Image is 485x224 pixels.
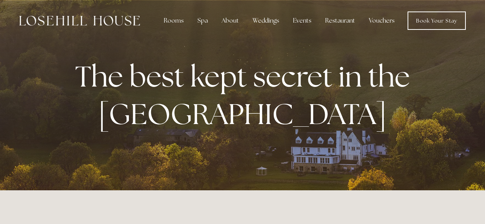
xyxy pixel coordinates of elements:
[363,13,401,28] a: Vouchers
[19,16,140,26] img: Losehill House
[319,13,361,28] div: Restaurant
[247,13,285,28] div: Weddings
[215,13,245,28] div: About
[191,13,214,28] div: Spa
[75,57,416,132] strong: The best kept secret in the [GEOGRAPHIC_DATA]
[408,11,466,30] a: Book Your Stay
[287,13,317,28] div: Events
[158,13,190,28] div: Rooms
